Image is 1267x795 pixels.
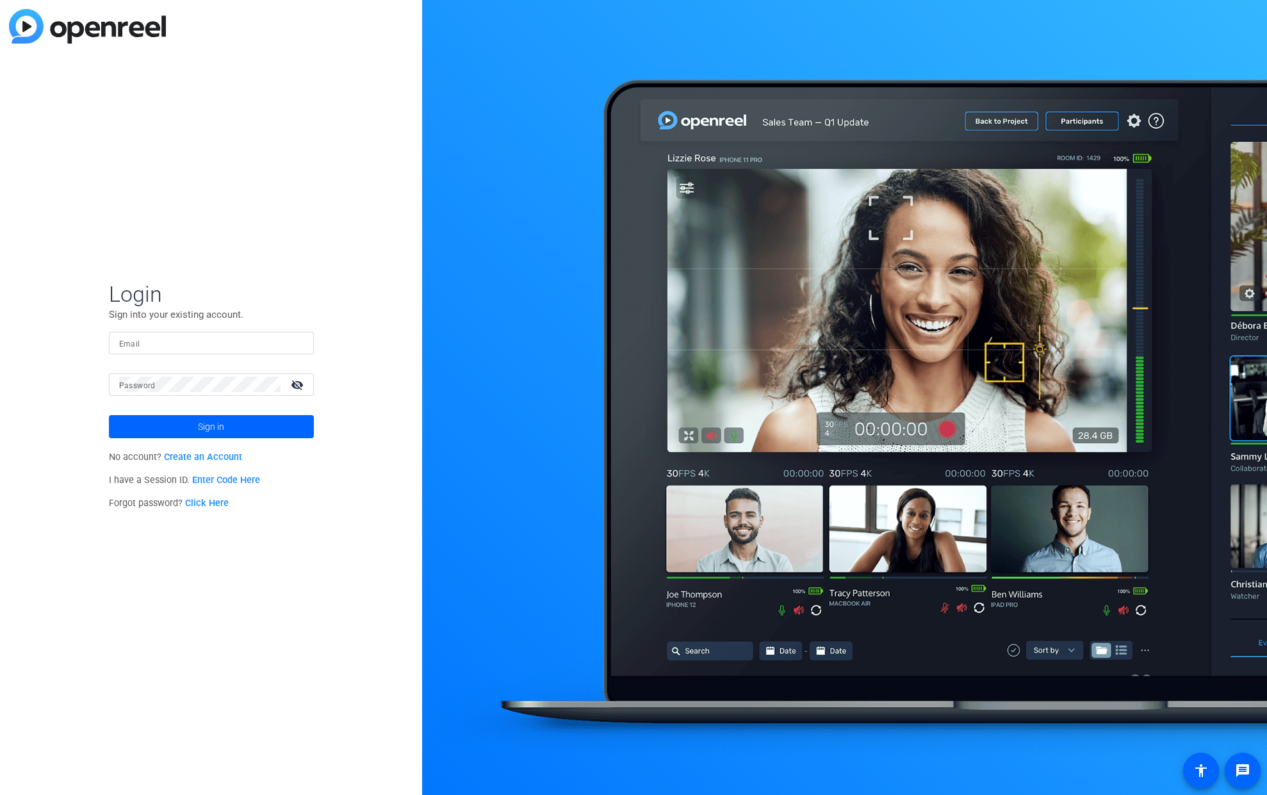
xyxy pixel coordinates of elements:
a: Click Here [185,498,229,509]
mat-label: Email [119,340,140,348]
a: Create an Account [164,452,242,463]
span: No account? [109,452,243,463]
mat-icon: accessibility [1193,763,1209,778]
input: Enter Email Address [119,335,304,350]
mat-icon: message [1235,763,1250,778]
a: Enter Code Here [192,475,260,486]
span: I have a Session ID. [109,475,261,486]
img: blue-gradient.svg [9,9,166,44]
span: Login [109,281,314,307]
p: Sign into your existing account. [109,307,314,322]
mat-label: Password [119,381,156,390]
button: Sign in [109,415,314,438]
span: Sign in [198,411,224,443]
mat-icon: visibility_off [283,375,314,394]
span: Forgot password? [109,498,229,509]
